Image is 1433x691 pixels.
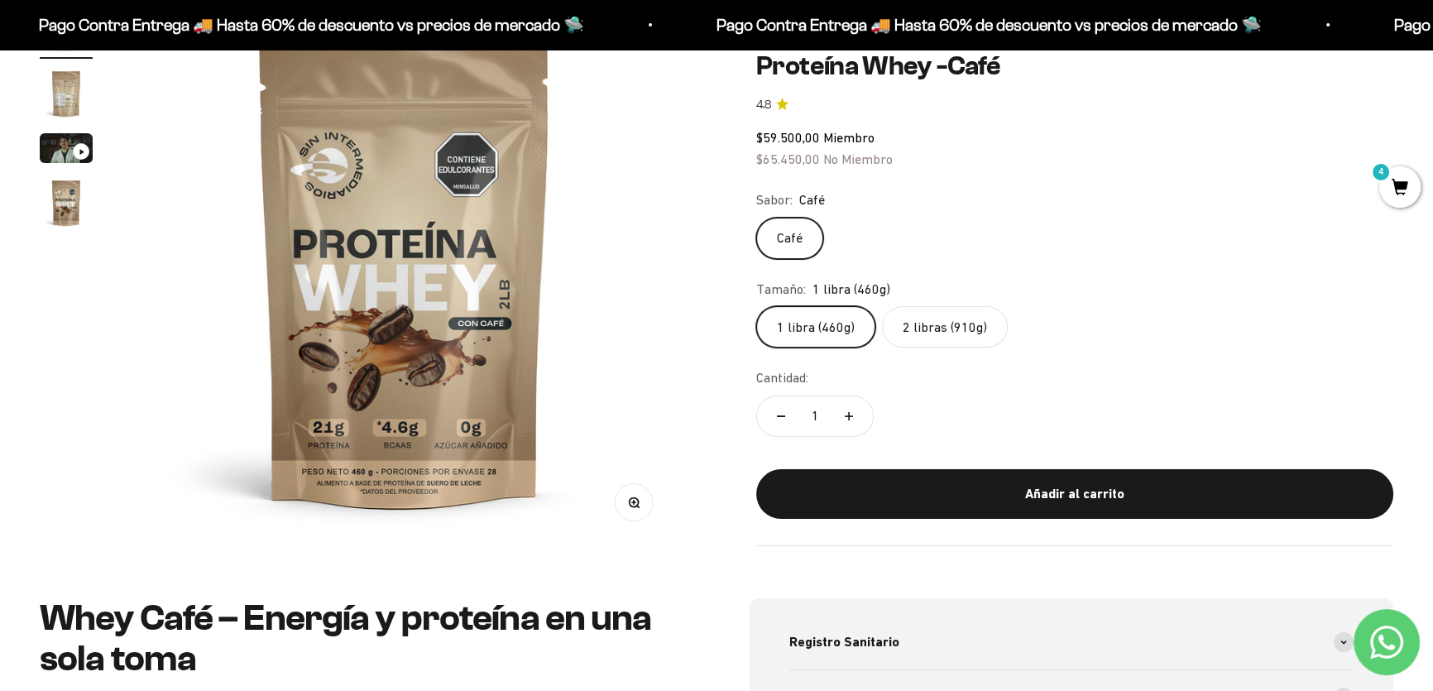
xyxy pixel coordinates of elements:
[20,26,343,102] p: Para decidirte a comprar este suplemento, ¿qué información específica sobre su pureza, origen o c...
[756,367,808,389] label: Cantidad:
[20,215,343,244] div: Comparativa con otros productos similares
[812,278,890,300] span: 1 libra (460g)
[40,67,93,125] button: Ir al artículo 2
[756,190,793,211] legend: Sabor:
[20,116,343,145] div: Detalles sobre ingredientes "limpios"
[20,149,343,178] div: País de origen de ingredientes
[40,176,93,229] img: Proteína Whey -Café
[756,95,1393,113] a: 4.84.8 de 5.0 estrellas
[271,286,341,314] span: Enviar
[756,278,806,300] legend: Tamaño:
[756,151,820,166] span: $65.450,00
[132,1,677,545] img: Proteína Whey -Café
[270,286,343,314] button: Enviar
[789,631,899,653] span: Registro Sanitario
[789,482,1360,504] div: Añadir al carrito
[716,12,1262,38] p: Pago Contra Entrega 🚚 Hasta 60% de descuento vs precios de mercado 🛸
[825,396,873,436] button: Aumentar cantidad
[823,130,875,145] span: Miembro
[40,67,93,120] img: Proteína Whey -Café
[40,598,683,679] h2: Whey Café – Energía y proteína en una sola toma
[756,130,820,145] span: $59.500,00
[756,468,1393,518] button: Añadir al carrito
[40,133,93,168] button: Ir al artículo 3
[1379,180,1421,198] a: 4
[799,190,825,211] span: Café
[40,176,93,234] button: Ir al artículo 4
[39,12,584,38] p: Pago Contra Entrega 🚚 Hasta 60% de descuento vs precios de mercado 🛸
[55,249,341,276] input: Otra (por favor especifica)
[20,182,343,211] div: Certificaciones de calidad
[823,151,893,166] span: No Miembro
[1371,162,1391,182] mark: 4
[756,95,771,113] span: 4.8
[789,615,1354,669] summary: Registro Sanitario
[757,396,805,436] button: Reducir cantidad
[756,50,1393,82] h1: Proteína Whey -Café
